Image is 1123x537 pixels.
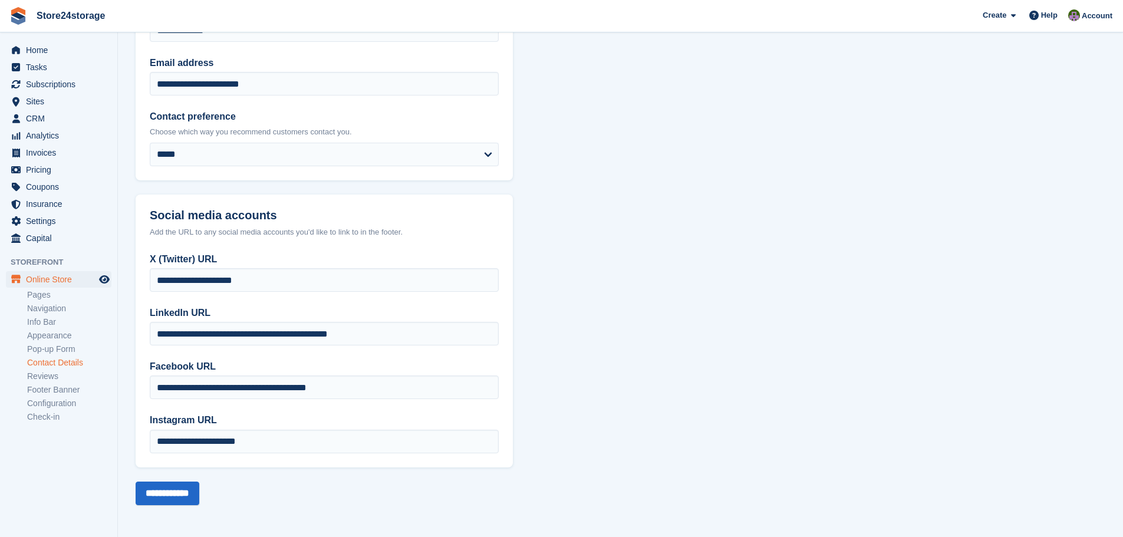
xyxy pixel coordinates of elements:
[6,144,111,161] a: menu
[150,413,499,427] label: Instagram URL
[27,330,111,341] a: Appearance
[27,384,111,396] a: Footer Banner
[27,344,111,355] a: Pop-up Form
[6,93,111,110] a: menu
[6,179,111,195] a: menu
[150,126,499,138] p: Choose which way you recommend customers contact you.
[26,42,97,58] span: Home
[150,252,499,266] label: X (Twitter) URL
[26,179,97,195] span: Coupons
[26,110,97,127] span: CRM
[26,162,97,178] span: Pricing
[9,7,27,25] img: stora-icon-8386f47178a22dfd0bd8f6a31ec36ba5ce8667c1dd55bd0f319d3a0aa187defe.svg
[27,303,111,314] a: Navigation
[11,256,117,268] span: Storefront
[150,56,499,70] label: Email address
[6,59,111,75] a: menu
[26,271,97,288] span: Online Store
[150,209,499,222] h2: Social media accounts
[6,196,111,212] a: menu
[27,398,111,409] a: Configuration
[26,93,97,110] span: Sites
[1068,9,1080,21] img: Jane Welch
[26,213,97,229] span: Settings
[6,42,111,58] a: menu
[1082,10,1112,22] span: Account
[27,357,111,368] a: Contact Details
[150,226,499,238] div: Add the URL to any social media accounts you'd like to link to in the footer.
[27,411,111,423] a: Check-in
[26,127,97,144] span: Analytics
[32,6,110,25] a: Store24storage
[1041,9,1058,21] span: Help
[6,127,111,144] a: menu
[26,144,97,161] span: Invoices
[6,271,111,288] a: menu
[26,76,97,93] span: Subscriptions
[983,9,1006,21] span: Create
[150,360,499,374] label: Facebook URL
[27,371,111,382] a: Reviews
[27,317,111,328] a: Info Bar
[26,59,97,75] span: Tasks
[6,162,111,178] a: menu
[27,289,111,301] a: Pages
[6,76,111,93] a: menu
[6,213,111,229] a: menu
[97,272,111,286] a: Preview store
[150,306,499,320] label: LinkedIn URL
[26,196,97,212] span: Insurance
[26,230,97,246] span: Capital
[6,230,111,246] a: menu
[6,110,111,127] a: menu
[150,110,499,124] label: Contact preference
